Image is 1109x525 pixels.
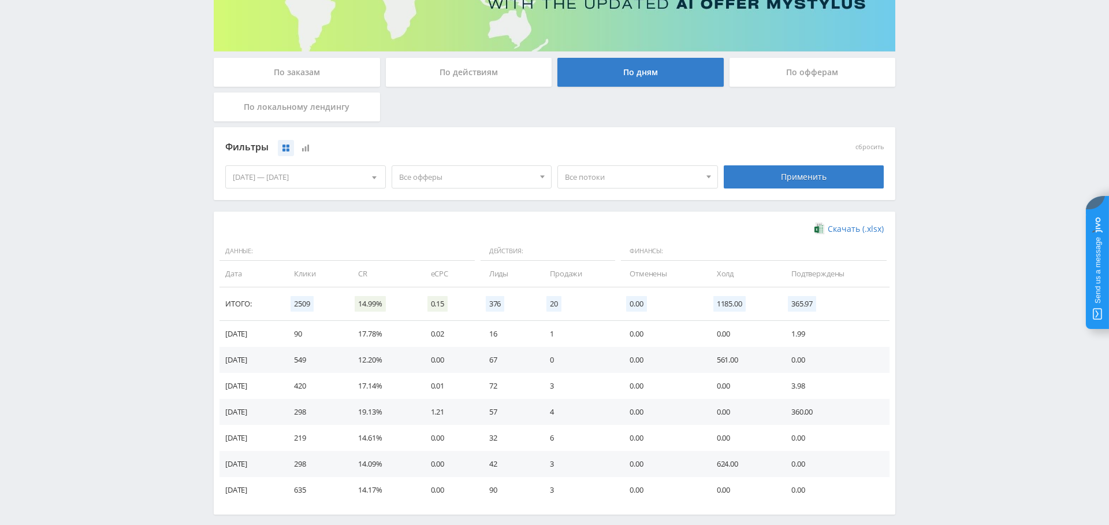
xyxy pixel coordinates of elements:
td: 32 [478,425,538,451]
td: 0.00 [705,399,780,425]
td: 17.14% [347,373,419,399]
td: 4 [538,399,618,425]
td: 57 [478,399,538,425]
td: 561.00 [705,347,780,373]
span: Все потоки [565,166,700,188]
td: 19.13% [347,399,419,425]
td: 3 [538,477,618,503]
td: CR [347,261,419,287]
td: 635 [282,477,347,503]
td: Итого: [219,287,282,321]
td: 0.00 [419,451,478,477]
td: 0.02 [419,321,478,347]
span: 376 [486,296,505,312]
td: 0.00 [419,425,478,451]
td: 0.00 [705,425,780,451]
span: 1185.00 [713,296,746,312]
td: 0.00 [618,425,705,451]
td: 298 [282,399,347,425]
span: Финансы: [621,242,887,261]
div: Применить [724,165,884,188]
span: 14.99% [355,296,385,312]
td: 0.00 [618,399,705,425]
td: 0.00 [780,347,890,373]
td: 0.00 [618,477,705,503]
div: По локальному лендингу [214,93,380,121]
td: 549 [282,347,347,373]
td: Лиды [478,261,538,287]
div: Фильтры [225,139,718,156]
td: 0.00 [618,347,705,373]
div: По действиям [386,58,552,87]
td: 67 [478,347,538,373]
td: 0.00 [419,477,478,503]
td: 624.00 [705,451,780,477]
td: 360.00 [780,399,890,425]
td: Клики [282,261,347,287]
div: По дням [557,58,724,87]
td: 14.09% [347,451,419,477]
div: По офферам [730,58,896,87]
img: xlsx [814,223,824,234]
td: 6 [538,425,618,451]
td: Подтверждены [780,261,890,287]
span: 2509 [291,296,313,312]
td: 90 [478,477,538,503]
td: 1.99 [780,321,890,347]
td: 0.00 [780,451,890,477]
td: 72 [478,373,538,399]
td: 0.00 [705,373,780,399]
td: 42 [478,451,538,477]
td: 1 [538,321,618,347]
td: 12.20% [347,347,419,373]
td: 0.00 [618,451,705,477]
span: 365.97 [788,296,816,312]
div: [DATE] — [DATE] [226,166,385,188]
td: 420 [282,373,347,399]
span: Действия: [481,242,615,261]
td: 90 [282,321,347,347]
td: 16 [478,321,538,347]
a: Скачать (.xlsx) [814,223,884,235]
td: 0.01 [419,373,478,399]
td: Продажи [538,261,618,287]
span: Скачать (.xlsx) [828,224,884,234]
td: 0 [538,347,618,373]
span: 0.15 [427,296,448,312]
td: 0.00 [705,321,780,347]
td: 14.17% [347,477,419,503]
td: [DATE] [219,451,282,477]
td: 219 [282,425,347,451]
td: [DATE] [219,347,282,373]
td: [DATE] [219,477,282,503]
span: Данные: [219,242,475,261]
td: 298 [282,451,347,477]
button: сбросить [855,143,884,151]
span: 20 [546,296,561,312]
td: Отменены [618,261,705,287]
td: 3 [538,451,618,477]
td: 0.00 [419,347,478,373]
span: 0.00 [626,296,646,312]
td: 14.61% [347,425,419,451]
div: По заказам [214,58,380,87]
td: [DATE] [219,373,282,399]
td: 0.00 [618,373,705,399]
td: 0.00 [705,477,780,503]
td: [DATE] [219,425,282,451]
td: eCPC [419,261,478,287]
span: Все офферы [399,166,534,188]
td: 0.00 [780,477,890,503]
td: 0.00 [618,321,705,347]
td: 17.78% [347,321,419,347]
td: 3.98 [780,373,890,399]
td: [DATE] [219,399,282,425]
td: Дата [219,261,282,287]
td: 1.21 [419,399,478,425]
td: 0.00 [780,425,890,451]
td: [DATE] [219,321,282,347]
td: Холд [705,261,780,287]
td: 3 [538,373,618,399]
